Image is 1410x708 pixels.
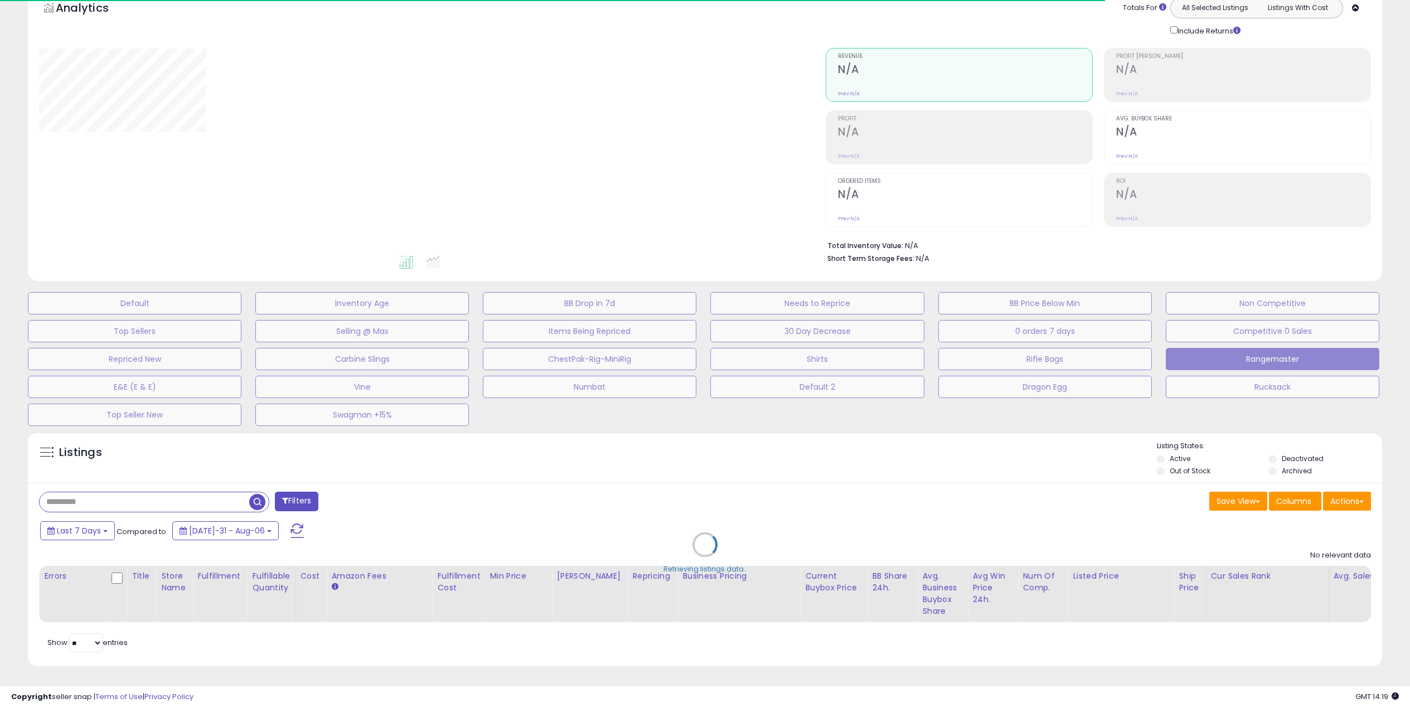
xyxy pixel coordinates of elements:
[95,691,143,702] a: Terms of Use
[663,564,747,574] div: Retrieving listings data..
[1355,691,1399,702] span: 2025-08-14 14:19 GMT
[1116,188,1370,203] h2: N/A
[1256,1,1339,15] button: Listings With Cost
[28,376,241,398] button: E&E (E & E)
[710,348,924,370] button: Shirts
[1116,125,1370,140] h2: N/A
[28,292,241,314] button: Default
[11,691,52,702] strong: Copyright
[938,376,1152,398] button: Dragon Egg
[838,125,1092,140] h2: N/A
[1116,153,1138,159] small: Prev: N/A
[1123,3,1166,13] div: Totals For
[483,376,696,398] button: Numbat
[255,376,469,398] button: Vine
[28,320,241,342] button: Top Sellers
[28,348,241,370] button: Repriced New
[938,348,1152,370] button: Rifle Bags
[255,292,469,314] button: Inventory Age
[1116,178,1370,185] span: ROI
[1116,63,1370,78] h2: N/A
[1116,116,1370,122] span: Avg. Buybox Share
[1166,376,1379,398] button: Rucksack
[827,238,1363,251] li: N/A
[255,320,469,342] button: Selling @ Max
[1166,320,1379,342] button: Competitive 0 Sales
[838,90,860,97] small: Prev: N/A
[838,153,860,159] small: Prev: N/A
[1116,54,1370,60] span: Profit [PERSON_NAME]
[144,691,193,702] a: Privacy Policy
[838,215,860,222] small: Prev: N/A
[1166,348,1379,370] button: Rangemaster
[483,292,696,314] button: BB Drop in 7d
[838,188,1092,203] h2: N/A
[916,253,929,264] span: N/A
[1116,215,1138,222] small: Prev: N/A
[1116,90,1138,97] small: Prev: N/A
[938,320,1152,342] button: 0 orders 7 days
[710,320,924,342] button: 30 Day Decrease
[838,178,1092,185] span: Ordered Items
[938,292,1152,314] button: BB Price Below Min
[838,116,1092,122] span: Profit
[1162,24,1254,37] div: Include Returns
[827,241,903,250] b: Total Inventory Value:
[28,404,241,426] button: Top Seller New
[827,254,914,263] b: Short Term Storage Fees:
[11,692,193,702] div: seller snap | |
[255,348,469,370] button: Carbine Slings
[838,63,1092,78] h2: N/A
[1166,292,1379,314] button: Non Competitive
[1174,1,1257,15] button: All Selected Listings
[710,376,924,398] button: Default 2
[838,54,1092,60] span: Revenue
[710,292,924,314] button: Needs to Reprice
[483,320,696,342] button: Items Being Repriced
[483,348,696,370] button: ChestPak-Rig-MiniRig
[255,404,469,426] button: Swagman +15%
